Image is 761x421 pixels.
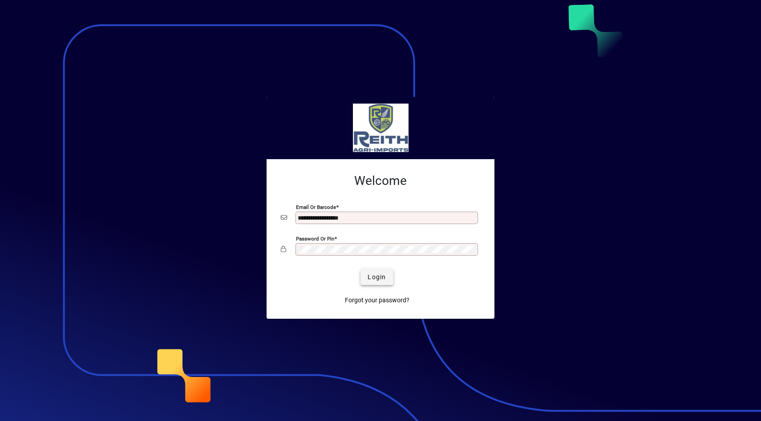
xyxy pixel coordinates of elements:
mat-label: Password or Pin [296,236,334,242]
a: Forgot your password? [341,292,413,308]
h2: Welcome [281,173,480,188]
span: Login [368,273,386,282]
button: Login [360,269,393,285]
span: Forgot your password? [345,296,409,305]
mat-label: Email or Barcode [296,204,336,210]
